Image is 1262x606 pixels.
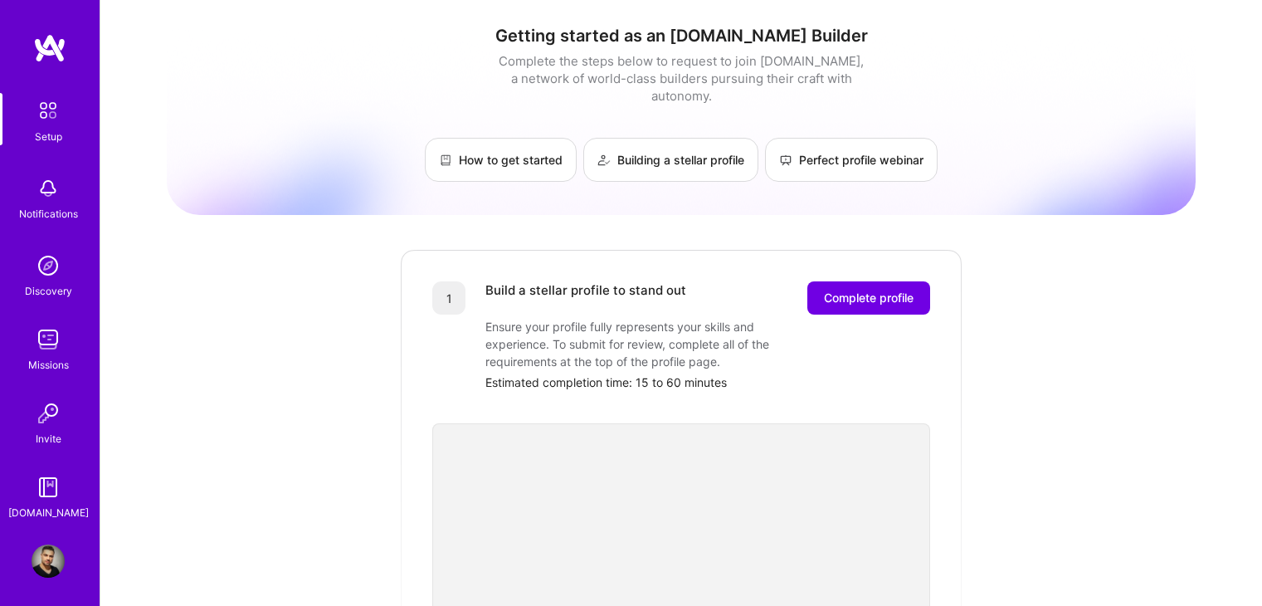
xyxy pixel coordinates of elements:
div: Invite [36,430,61,447]
div: Setup [35,128,62,145]
a: Building a stellar profile [583,138,758,182]
img: discovery [32,249,65,282]
div: Estimated completion time: 15 to 60 minutes [485,374,930,391]
img: Perfect profile webinar [779,154,792,167]
a: How to get started [425,138,577,182]
img: Invite [32,397,65,430]
a: User Avatar [27,545,69,578]
span: Complete profile [824,290,914,306]
img: guide book [32,471,65,504]
img: User Avatar [32,545,65,578]
div: Missions [28,356,69,374]
h1: Getting started as an [DOMAIN_NAME] Builder [167,26,1196,46]
img: Building a stellar profile [597,154,611,167]
img: setup [31,93,66,128]
img: How to get started [439,154,452,167]
img: logo [33,33,66,63]
div: 1 [432,281,465,315]
div: Complete the steps below to request to join [DOMAIN_NAME], a network of world-class builders purs... [495,52,868,105]
div: Ensure your profile fully represents your skills and experience. To submit for review, complete a... [485,318,817,370]
img: bell [32,172,65,205]
div: Notifications [19,205,78,222]
div: [DOMAIN_NAME] [8,504,89,521]
button: Complete profile [807,281,930,315]
div: Discovery [25,282,72,300]
a: Perfect profile webinar [765,138,938,182]
div: Build a stellar profile to stand out [485,281,686,315]
img: teamwork [32,323,65,356]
